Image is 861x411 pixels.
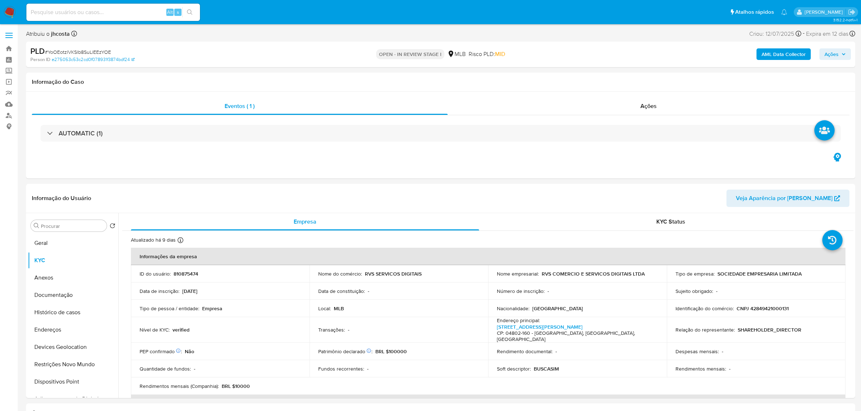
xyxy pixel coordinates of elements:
[348,326,349,333] p: -
[497,305,529,312] p: Nacionalidade :
[167,9,173,16] span: Alt
[140,348,182,355] p: PEP confirmado :
[367,365,368,372] p: -
[318,348,372,355] p: Patrimônio declarado :
[532,305,583,312] p: [GEOGRAPHIC_DATA]
[547,288,549,294] p: -
[495,50,505,58] span: MID
[28,356,118,373] button: Restrições Novo Mundo
[41,125,841,142] div: AUTOMATIC (1)
[819,48,851,60] button: Ações
[318,365,364,372] p: Fundos recorrentes :
[497,348,553,355] p: Rendimento documental :
[675,348,719,355] p: Despesas mensais :
[735,8,774,16] span: Atalhos rápidos
[738,326,801,333] p: SHAREHOLDER_DIRECTOR
[675,288,713,294] p: Sujeito obrigado :
[30,56,50,63] b: Person ID
[824,48,839,60] span: Ações
[225,102,255,110] span: Eventos ( 1 )
[32,195,91,202] h1: Informação do Usuário
[318,288,365,294] p: Data de constituição :
[28,304,118,321] button: Histórico de casos
[26,30,70,38] span: Atribuiu o
[59,129,103,137] h3: AUTOMATIC (1)
[194,365,195,372] p: -
[640,102,657,110] span: Ações
[294,217,316,226] span: Empresa
[174,271,198,277] p: 810875474
[28,338,118,356] button: Devices Geolocation
[334,305,344,312] p: MLB
[41,223,104,229] input: Procurar
[447,50,466,58] div: MLB
[542,271,645,277] p: RVS COMERCIO E SERVICOS DIGITAIS LTDA
[729,365,730,372] p: -
[717,271,802,277] p: SOCIEDADE EMPRESARIA LIMITADA
[28,269,118,286] button: Anexos
[803,29,805,39] span: -
[28,234,118,252] button: Geral
[28,373,118,390] button: Dispositivos Point
[675,365,726,372] p: Rendimentos mensais :
[26,8,200,17] input: Pesquise usuários ou casos...
[222,383,250,389] p: BRL $10000
[28,252,118,269] button: KYC
[675,271,715,277] p: Tipo de empresa :
[140,271,171,277] p: ID do usuário :
[497,330,655,343] h4: CP: 04802-160 - [GEOGRAPHIC_DATA], [GEOGRAPHIC_DATA], [GEOGRAPHIC_DATA]
[140,365,191,372] p: Quantidade de fundos :
[376,49,444,59] p: OPEN - IN REVIEW STAGE I
[50,30,70,38] b: jhcosta
[736,190,832,207] span: Veja Aparência por [PERSON_NAME]
[318,271,362,277] p: Nome do comércio :
[202,305,222,312] p: Empresa
[182,7,197,17] button: search-icon
[469,50,505,58] span: Risco PLD:
[497,271,539,277] p: Nome empresarial :
[131,237,176,243] p: Atualizado há 9 dias
[675,326,735,333] p: Relação do representante :
[497,288,545,294] p: Número de inscrição :
[762,48,806,60] b: AML Data Collector
[110,223,115,231] button: Retornar ao pedido padrão
[656,217,685,226] span: KYC Status
[756,48,811,60] button: AML Data Collector
[32,78,849,86] h1: Informação do Caso
[30,45,45,57] b: PLD
[806,30,848,38] span: Expira em 12 dias
[716,288,717,294] p: -
[737,305,789,312] p: CNPJ 42849421000131
[781,9,787,15] a: Notificações
[534,365,559,372] p: BUSCASIM
[675,305,734,312] p: Identificação do comércio :
[182,288,197,294] p: [DATE]
[28,286,118,304] button: Documentação
[140,326,170,333] p: Nível de KYC :
[140,305,199,312] p: Tipo de pessoa / entidade :
[848,8,856,16] a: Sair
[28,321,118,338] button: Endereços
[172,326,189,333] p: verified
[497,365,531,372] p: Soft descriptor :
[805,9,845,16] p: jhonata.costa@mercadolivre.com
[52,56,135,63] a: e275053c53c2cd0f078931f3874bdf24
[45,48,111,56] span: # YoOEotzlVKSlb8SuLlEEzYOE
[140,383,219,389] p: Rendimentos mensais (Companhia) :
[185,348,194,355] p: Não
[365,271,422,277] p: RVS SERVICOS DIGITAIS
[722,348,723,355] p: -
[375,348,407,355] p: BRL $100000
[368,288,369,294] p: -
[726,190,849,207] button: Veja Aparência por [PERSON_NAME]
[318,305,331,312] p: Local :
[749,29,801,39] div: Criou: 12/07/2025
[28,390,118,408] button: Adiantamentos de Dinheiro
[555,348,557,355] p: -
[497,323,583,330] a: [STREET_ADDRESS][PERSON_NAME]
[34,223,39,229] button: Procurar
[131,248,845,265] th: Informações da empresa
[318,326,345,333] p: Transações :
[177,9,179,16] span: s
[497,317,540,324] p: Endereço principal :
